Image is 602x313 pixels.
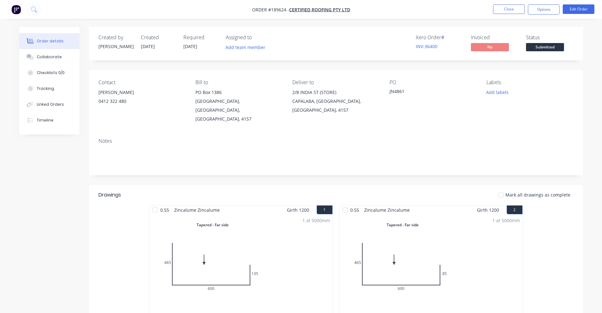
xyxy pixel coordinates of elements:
div: Checklists 0/0 [37,70,65,76]
div: Notes [98,138,573,144]
div: 1 at 5000mm [492,217,520,224]
div: [PERSON_NAME] [98,43,133,50]
div: 1 at 5000mm [302,217,330,224]
div: Status [526,34,573,41]
span: Girth 1200 [287,205,309,215]
button: Order details [19,33,79,49]
button: Add team member [226,43,269,52]
button: Checklists 0/0 [19,65,79,81]
span: Girth 1200 [477,205,499,215]
button: Options [528,4,560,15]
button: Close [493,4,525,14]
button: Collaborate [19,49,79,65]
div: Timeline [37,117,54,123]
button: Timeline [19,112,79,128]
div: Collaborate [37,54,62,60]
span: [DATE] [183,43,197,49]
div: Order details [37,38,64,44]
span: 0.55 [158,205,172,215]
div: Contact [98,79,185,85]
div: Labels [486,79,573,85]
a: Certified Roofing Pty Ltd [289,7,350,13]
span: [DATE] [141,43,155,49]
span: Zincalume Zincalume [362,205,412,215]
a: INV-36400 [416,43,437,49]
div: PO [390,79,476,85]
div: Created [141,34,176,41]
div: Tracking [37,86,54,91]
div: [PERSON_NAME]0412 322 480 [98,88,185,108]
button: 1 [317,205,333,214]
div: Invoiced [471,34,518,41]
button: Tracking [19,81,79,97]
span: Order #189624 - [252,7,289,13]
button: Linked Orders [19,97,79,112]
div: Xero Order # [416,34,463,41]
div: Created by [98,34,133,41]
button: Edit Order [563,4,594,14]
div: Drawings [98,191,121,199]
div: [PERSON_NAME] [98,88,185,97]
div: Assigned to [226,34,289,41]
div: CAPALABA, [GEOGRAPHIC_DATA], [GEOGRAPHIC_DATA], 4157 [292,97,379,115]
div: PO Box 1386 [195,88,282,97]
div: Deliver to [292,79,379,85]
div: 0412 322 480 [98,97,185,106]
div: 2/8 INDIA ST (STORE)CAPALABA, [GEOGRAPHIC_DATA], [GEOGRAPHIC_DATA], 4157 [292,88,379,115]
button: Add team member [222,43,269,52]
span: 0.55 [348,205,362,215]
span: Submitted [526,43,564,51]
div: Required [183,34,218,41]
button: Add labels [483,88,512,97]
img: Factory [11,5,21,14]
span: No [471,43,509,51]
div: 2/8 INDIA ST (STORE) [292,88,379,97]
div: Bill to [195,79,282,85]
div: JN4861 [390,88,469,97]
button: 2 [507,205,523,214]
div: [GEOGRAPHIC_DATA], [GEOGRAPHIC_DATA], [GEOGRAPHIC_DATA], 4157 [195,97,282,123]
div: Linked Orders [37,102,64,107]
span: Mark all drawings as complete [505,191,570,198]
span: Zincalume Zincalume [172,205,222,215]
div: PO Box 1386[GEOGRAPHIC_DATA], [GEOGRAPHIC_DATA], [GEOGRAPHIC_DATA], 4157 [195,88,282,123]
button: Submitted [526,43,564,53]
